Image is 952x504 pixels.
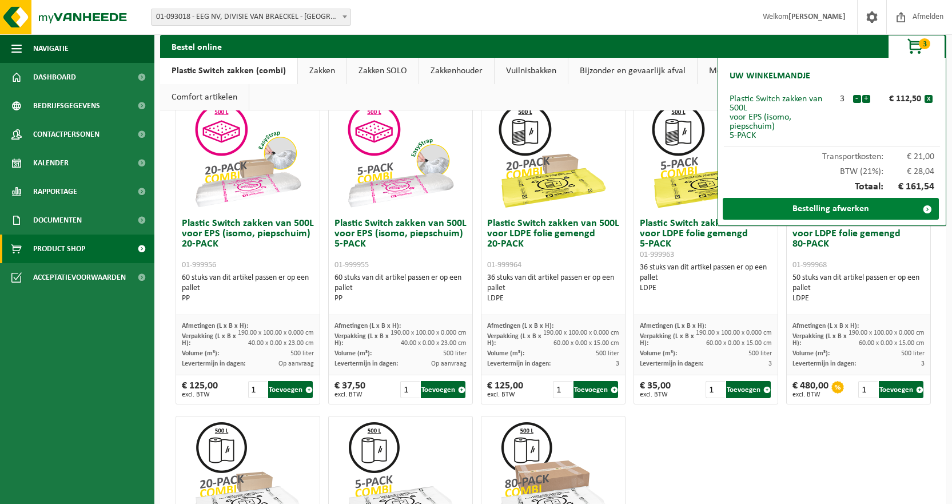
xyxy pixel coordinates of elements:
div: € 125,00 [182,381,218,398]
span: 40.00 x 0.00 x 23.00 cm [248,340,314,347]
span: 190.00 x 100.00 x 0.000 cm [849,330,925,336]
a: Zakken [298,58,346,84]
div: LDPE [487,293,620,304]
a: Zakkenhouder [419,58,494,84]
span: 3 [919,38,930,49]
span: Navigatie [33,34,69,63]
input: 1 [858,381,878,398]
span: 60.00 x 0.00 x 15.00 cm [859,340,925,347]
span: Bedrijfsgegevens [33,92,100,120]
a: Zakken SOLO [347,58,419,84]
span: Levertermijn in dagen: [792,360,856,367]
span: Dashboard [33,63,76,92]
div: BTW (21%): [724,161,940,176]
span: 500 liter [596,350,619,357]
div: € 37,50 [334,381,365,398]
a: Plastic Switch zakken (combi) [160,58,297,84]
span: € 21,00 [883,152,935,161]
span: 01-999963 [640,251,674,259]
span: Levertermijn in dagen: [182,360,245,367]
span: 3 [921,360,925,367]
span: 60.00 x 0.00 x 15.00 cm [706,340,772,347]
button: + [862,95,870,103]
button: Toevoegen [421,381,465,398]
span: 01-999955 [334,261,369,269]
div: LDPE [792,293,925,304]
span: 500 liter [901,350,925,357]
span: Verpakking (L x B x H): [487,333,541,347]
span: Verpakking (L x B x H): [182,333,236,347]
span: Verpakking (L x B x H): [640,333,694,347]
button: Toevoegen [879,381,923,398]
span: Volume (m³): [792,350,830,357]
img: 01-999963 [648,98,763,213]
span: 01-999964 [487,261,521,269]
span: Levertermijn in dagen: [334,360,398,367]
span: 190.00 x 100.00 x 0.000 cm [391,330,467,336]
span: Afmetingen (L x B x H): [334,323,401,330]
span: Afmetingen (L x B x H): [640,323,706,330]
span: Op aanvraag [431,360,467,367]
div: € 112,50 [873,94,925,104]
span: Levertermijn in dagen: [640,360,703,367]
input: 1 [706,381,725,398]
span: Volume (m³): [487,350,524,357]
span: Levertermijn in dagen: [487,360,551,367]
h3: Plastic Switch zakken van 500L voor LDPE folie gemengd 20-PACK [487,219,620,270]
span: € 28,04 [883,167,935,176]
a: Vuilnisbakken [495,58,568,84]
img: 01-999956 [190,98,305,213]
span: Volume (m³): [334,350,372,357]
span: Afmetingen (L x B x H): [182,323,248,330]
div: LDPE [640,283,772,293]
input: 1 [400,381,420,398]
span: 60.00 x 0.00 x 15.00 cm [553,340,619,347]
h3: Plastic Switch zakken van 500L voor LDPE folie gemengd 80-PACK [792,219,925,270]
span: 190.00 x 100.00 x 0.000 cm [543,330,619,336]
span: excl. BTW [792,391,828,398]
span: excl. BTW [182,391,218,398]
a: Comfort artikelen [160,84,249,110]
img: 01-999955 [343,98,457,213]
span: 01-093018 - EEG NV, DIVISIE VAN BRAECKEL - SINT-MARTENS-LATEM [151,9,351,26]
button: - [853,95,861,103]
h2: Bestel online [160,35,233,57]
span: 01-093018 - EEG NV, DIVISIE VAN BRAECKEL - SINT-MARTENS-LATEM [152,9,350,25]
div: 36 stuks van dit artikel passen er op een pallet [640,263,772,293]
div: 3 [832,94,853,104]
div: PP [334,293,467,304]
span: 3 [616,360,619,367]
span: Op aanvraag [278,360,314,367]
h2: Uw winkelmandje [724,64,816,89]
div: Totaal: [724,176,940,198]
span: 01-999956 [182,261,216,269]
span: 3 [768,360,772,367]
span: Product Shop [33,235,85,263]
strong: [PERSON_NAME] [788,13,846,21]
span: Volume (m³): [182,350,219,357]
img: 01-999964 [496,98,610,213]
a: Medisch [698,58,752,84]
h3: Plastic Switch zakken van 500L voor EPS (isomo, piepschuim) 5-PACK [334,219,467,270]
span: Kalender [33,149,69,177]
span: € 161,54 [883,182,935,192]
span: 190.00 x 100.00 x 0.000 cm [238,330,314,336]
span: Rapportage [33,177,77,206]
a: Bestelling afwerken [723,198,939,220]
span: Contactpersonen [33,120,99,149]
div: € 480,00 [792,381,828,398]
span: 500 liter [443,350,467,357]
span: Verpakking (L x B x H): [792,333,847,347]
span: 500 liter [290,350,314,357]
button: 3 [888,35,945,58]
span: Afmetingen (L x B x H): [792,323,859,330]
div: Transportkosten: [724,146,940,161]
span: excl. BTW [334,391,365,398]
span: Volume (m³): [640,350,677,357]
div: 60 stuks van dit artikel passen er op een pallet [334,273,467,304]
input: 1 [248,381,268,398]
a: Bijzonder en gevaarlijk afval [568,58,697,84]
span: excl. BTW [640,391,671,398]
button: Toevoegen [726,381,771,398]
span: Acceptatievoorwaarden [33,263,126,292]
